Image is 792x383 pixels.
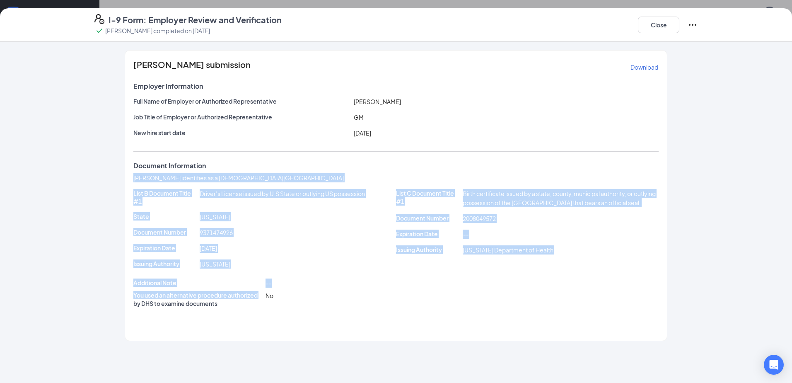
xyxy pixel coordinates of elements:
p: Download [630,63,658,71]
p: Expiration Date [133,244,197,252]
div: Open Intercom Messenger [764,355,784,375]
p: List C Document Title #1 [396,189,459,206]
svg: Checkmark [94,26,104,36]
span: 2008049572 [463,215,496,222]
p: Document Number [133,228,197,236]
p: Document Number [396,214,459,222]
span: [DATE] [200,245,217,252]
span: [PERSON_NAME] [354,98,401,105]
span: -- [266,279,271,287]
span: Employer Information [133,82,203,90]
p: New hire start date [133,128,350,137]
span: [PERSON_NAME] identifies as a [DEMOGRAPHIC_DATA][GEOGRAPHIC_DATA] [133,174,344,182]
p: State [133,212,197,221]
span: No [266,292,273,299]
span: Document Information [133,162,206,170]
p: Expiration Date [396,230,459,238]
p: You used an alternative procedure authorized by DHS to examine documents [133,291,262,308]
span: [US_STATE] [200,260,230,268]
span: [US_STATE] Department of Health [463,246,553,254]
p: Issuing Authority [133,259,197,268]
p: Job Title of Employer or Authorized Representative [133,113,350,121]
p: Full Name of Employer or Authorized Representative [133,97,350,105]
span: 9371474926 [200,229,233,236]
p: Additional Note [133,279,262,287]
span: GM [354,114,364,121]
h4: I-9 Form: Employer Review and Verification [109,14,282,26]
span: [PERSON_NAME] submission [133,61,251,74]
span: [US_STATE] [200,213,230,221]
p: Issuing Authority [396,245,459,254]
span: Driver’s License issued by U.S State or outlying US possession [200,190,365,197]
span: Birth certificate issued by a state, county, municipal authority, or outlying possession of the [... [463,190,656,206]
button: Download [630,61,659,74]
button: Close [638,17,679,33]
p: List B Document Title #1 [133,189,197,206]
span: -- [463,230,468,238]
span: [DATE] [354,129,371,137]
p: [PERSON_NAME] completed on [DATE] [105,27,210,35]
svg: FormI9EVerifyIcon [94,14,104,24]
svg: Ellipses [688,20,698,30]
